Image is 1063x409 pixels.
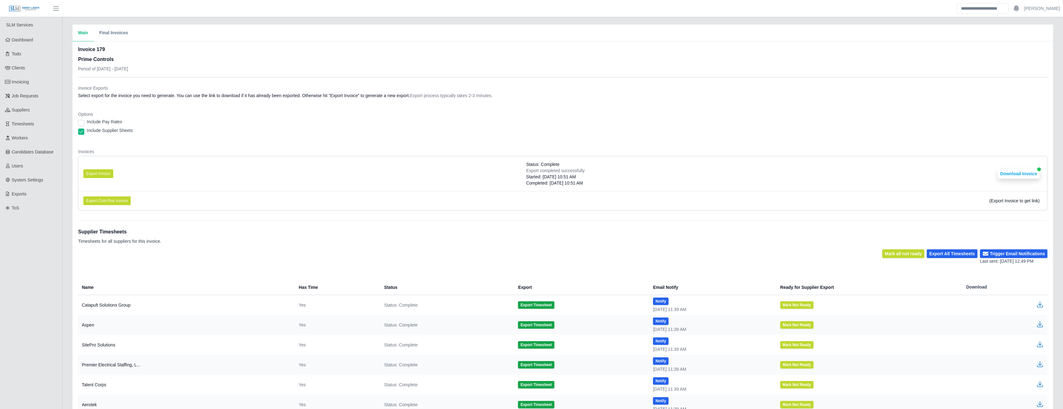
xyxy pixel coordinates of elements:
span: Users [12,163,23,168]
span: ToS [12,205,19,210]
td: Yes [294,295,379,315]
button: Mark Not Ready [780,301,814,309]
button: Download Invoice [998,169,1040,179]
div: [DATE] 11:39 AM [653,306,770,313]
div: Export completed successfully [526,167,585,174]
span: Status: Complete [384,302,417,308]
button: Export Timesheet [518,341,554,349]
th: Download [961,280,1047,295]
span: Workers [12,135,28,140]
span: Suppliers [12,107,30,112]
dt: Options [78,111,1047,117]
span: Status: Complete [384,322,417,328]
div: [DATE] 11:39 AM [653,366,770,372]
span: Invoicing [12,79,29,84]
button: Main [72,25,94,41]
div: Last sent: [DATE] 12:49 PM [980,258,1047,265]
button: Export Timesheet [518,381,554,388]
p: Timesheets for all suppliers for this invoice. [78,238,161,244]
button: Export Timesheet [518,301,554,309]
button: Mark Not Ready [780,401,814,408]
span: Dashboard [12,37,33,42]
div: [DATE] 11:39 AM [653,326,770,332]
div: Completed: [DATE] 10:51 AM [526,180,585,186]
button: Final Invoices [94,25,134,41]
div: [DATE] 11:39 AM [653,346,770,352]
button: Notify [653,357,669,365]
span: System Settings [12,177,43,182]
button: Notify [653,317,669,325]
button: Export Timesheet [518,321,554,329]
span: Job Requests [12,93,39,98]
button: Mark Not Ready [780,341,814,349]
span: Status: Complete [384,382,417,388]
button: Mark Not Ready [780,381,814,388]
th: Email Notify [648,280,775,295]
td: Aspen [78,315,294,335]
th: Ready for Supplier Export [775,280,961,295]
span: Exports [12,191,26,196]
span: Status: Complete [384,362,417,368]
dt: Invoices [78,148,1047,155]
button: Export Invoice [83,169,113,178]
th: Has Time [294,280,379,295]
span: (Export Invoice to get link) [989,198,1040,203]
span: Todo [12,51,21,56]
span: Status: Complete [526,161,559,167]
span: Timesheets [12,121,34,126]
input: Search [957,3,1009,14]
td: SitePro Solutions [78,335,294,355]
span: Clients [12,65,25,70]
label: Include Supplier Sheets [87,127,133,134]
span: Status: Complete [384,342,417,348]
span: Status: Complete [384,402,417,408]
button: Notify [653,397,669,405]
span: Candidates Database [12,149,54,154]
th: Status [379,280,513,295]
td: Yes [294,375,379,395]
button: Mark Not Ready [780,321,814,329]
button: Notify [653,377,669,385]
button: Export Timesheet [518,401,554,408]
h3: Prime Controls [78,56,128,63]
td: Yes [294,315,379,335]
td: Yes [294,355,379,375]
span: Export process typically takes 2-3 minutes. [410,93,492,98]
h2: Invoice 179 [78,46,128,53]
dd: Select export for the invoice you need to generate. You can use the link to download if it has al... [78,92,1047,99]
td: Premier Electrical Staffing, L... [78,355,294,375]
button: Notify [653,337,669,345]
button: Notify [653,298,669,305]
button: Trigger Email Notifications [980,249,1047,258]
button: Export All Timesheets [927,249,977,258]
h1: Supplier Timesheets [78,228,161,236]
span: SLM Services [6,22,33,27]
td: Catapult Solutions Group [78,295,294,315]
p: Period of [DATE] - [DATE] [78,66,128,72]
dt: Invoice Exports [78,85,1047,91]
button: Mark all not ready [882,249,924,258]
a: [PERSON_NAME] [1024,5,1060,12]
button: Mark Not Ready [780,361,814,369]
th: Name [78,280,294,295]
td: Yes [294,335,379,355]
div: [DATE] 11:39 AM [653,386,770,392]
button: Export Timesheet [518,361,554,369]
a: Download Invoice [998,171,1040,176]
div: Started: [DATE] 10:51 AM [526,174,585,180]
label: Include Pay Rates [87,119,122,125]
th: Export [513,280,648,295]
td: Talent Corps [78,375,294,395]
button: Export Cost-Plus Invoice [83,196,131,205]
img: SLM Logo [9,5,40,12]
